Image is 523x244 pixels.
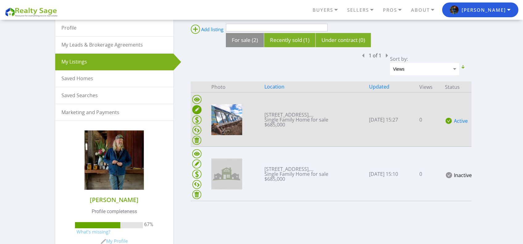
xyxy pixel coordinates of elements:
[367,147,418,201] td: [DATE] 15:10
[191,24,226,35] a: Add listing
[55,20,173,36] a: Profile
[311,5,346,15] a: BUYERS
[270,36,309,43] a: Recently sold (1)
[101,238,128,244] a: My Profile
[77,229,110,235] a: What's missing?
[192,169,201,179] a: Paid services
[454,118,468,124] a: Active
[263,147,367,201] td: [STREET_ADDRESS],... Single Family Home for sale
[192,94,201,104] a: Preview
[55,37,173,53] a: My Leads & Brokerage Agreements
[64,196,164,204] h6: [PERSON_NAME]
[144,221,153,228] span: 67%
[64,208,164,215] p: Profile completeness
[192,135,201,145] a: Remove
[55,87,173,104] a: Saved Searches
[381,5,409,15] a: PROS
[442,2,518,17] button: RS user logo [PERSON_NAME]
[346,5,381,15] a: SELLERS
[55,70,173,87] a: Saved Homes
[211,170,242,177] a: Preview
[264,176,285,182] span: $685,000
[322,36,365,43] a: Under contract (0)
[5,6,60,17] img: REALTY SAGE
[264,83,284,91] a: Location
[192,179,201,189] a: Deactivate Score
[450,6,459,14] img: RS user logo
[418,81,443,93] th: Views
[211,116,242,122] a: Preview
[418,147,443,201] td: 0
[390,56,471,61] div: Sort by:
[367,93,418,147] td: [DATE] 15:27
[443,81,471,93] th: Status
[454,172,472,179] a: Inactive
[192,148,201,159] a: Preview
[211,104,242,135] img: 19 Gorge View Rd, Tres Piedras, Taos, NM, USA, Tres Piedras, NM 87577
[418,93,443,147] td: 0
[409,5,442,15] a: ABOUT
[232,36,258,43] a: For sale (2)
[191,11,471,33] div: Search
[263,93,367,147] td: [STREET_ADDRESS],... Single Family Home for sale
[369,83,389,91] a: Updated
[192,125,201,135] a: Deactivate Score
[55,104,173,121] a: Marketing and Payments
[211,159,242,189] img: 19 Gorge View Rd, Tres Piedras, NM, USA, Tres Piedras, NM 87577
[192,189,201,199] a: Remove
[192,159,201,169] a: Edit
[192,104,201,114] a: Edit
[55,54,173,70] a: My Listings
[264,121,285,128] span: $685,000
[201,26,223,32] span: Add listing
[210,81,263,93] th: Photo
[369,53,381,58] ins: 1 of 1
[192,114,201,125] a: Paid services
